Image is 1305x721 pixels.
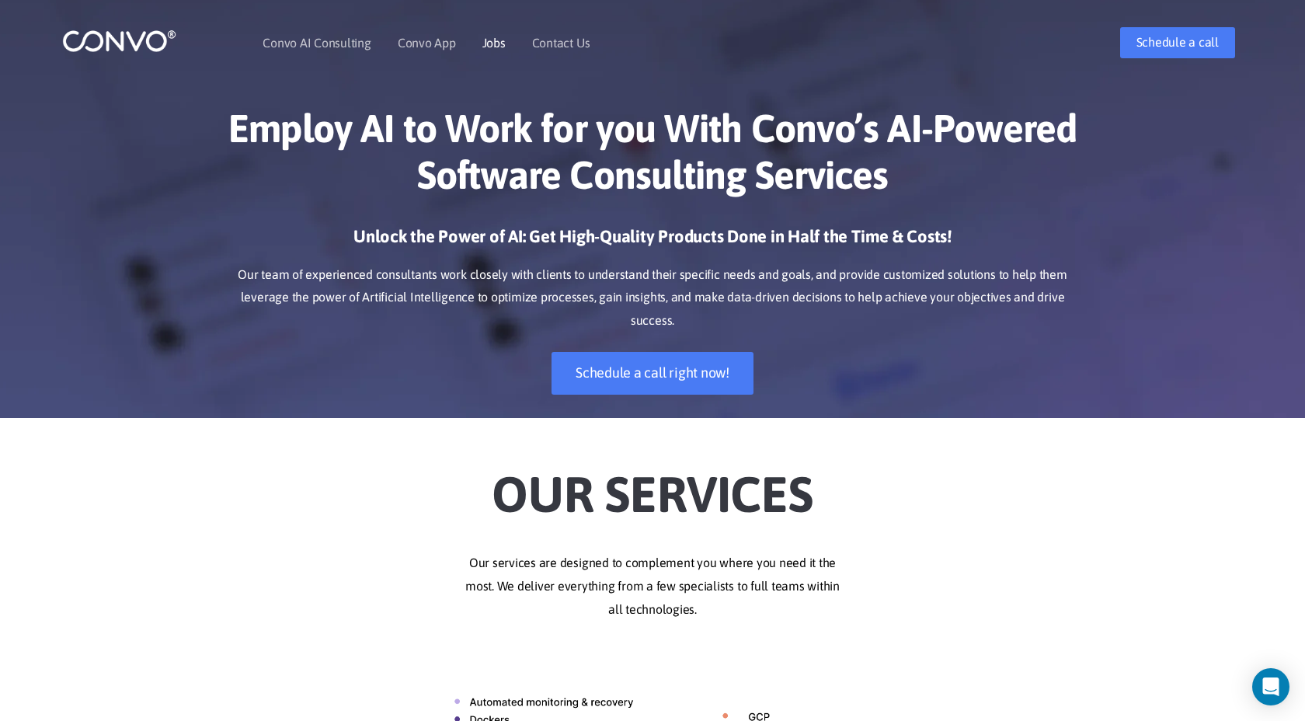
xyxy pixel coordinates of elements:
[398,37,456,49] a: Convo App
[62,29,176,53] img: logo_1.png
[1120,27,1235,58] a: Schedule a call
[1252,668,1289,705] div: Open Intercom Messenger
[552,352,753,395] a: Schedule a call right now!
[482,37,506,49] a: Jobs
[263,37,371,49] a: Convo AI Consulting
[221,263,1084,333] p: Our team of experienced consultants work closely with clients to understand their specific needs ...
[532,37,590,49] a: Contact Us
[221,441,1084,528] h2: Our Services
[221,225,1084,259] h3: Unlock the Power of AI: Get High-Quality Products Done in Half the Time & Costs!
[221,105,1084,210] h1: Employ AI to Work for you With Convo’s AI-Powered Software Consulting Services
[221,552,1084,622] p: Our services are designed to complement you where you need it the most. We deliver everything fro...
